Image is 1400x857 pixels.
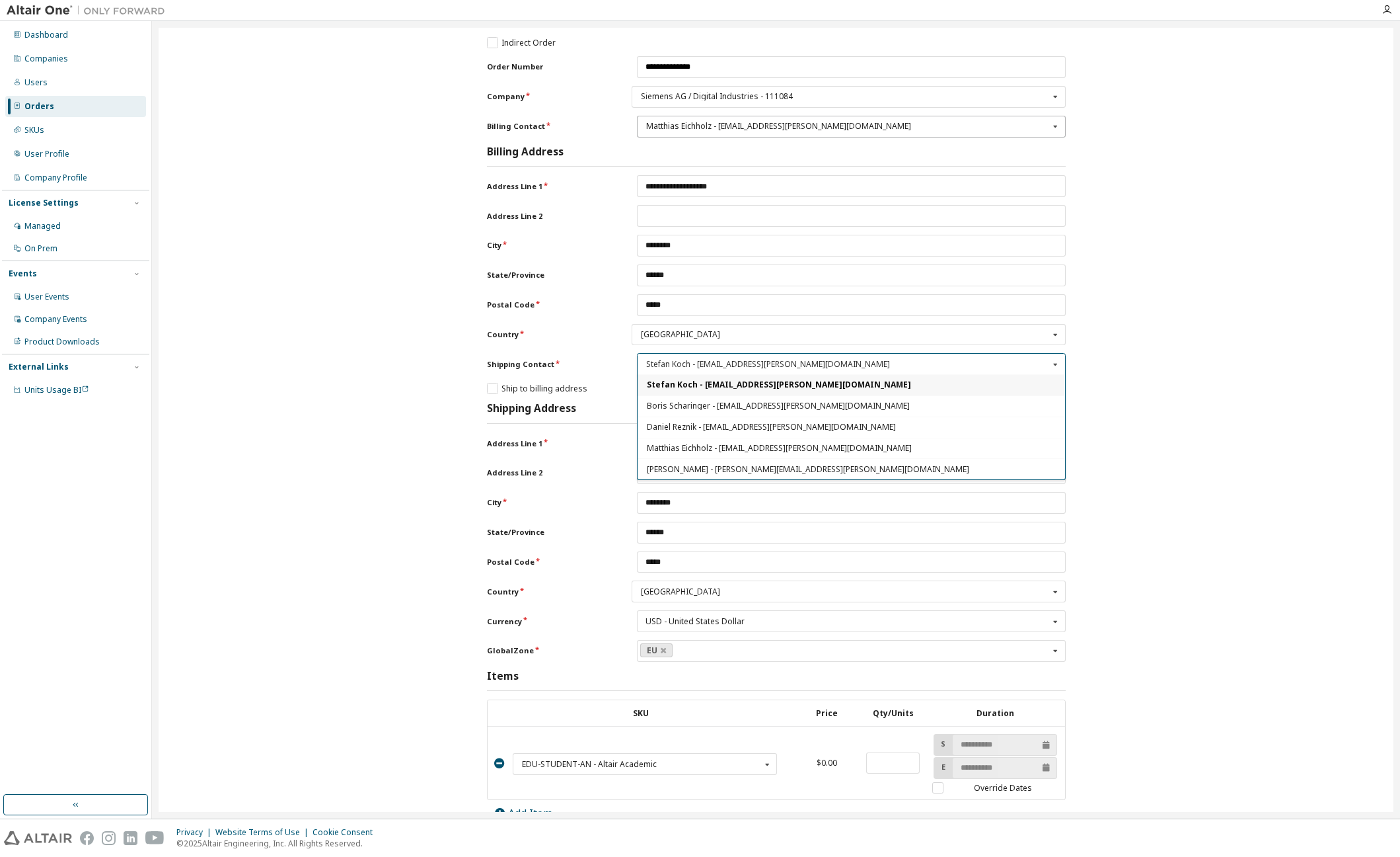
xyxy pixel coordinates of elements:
div: On Prem [24,243,57,254]
th: Duration [926,700,1065,726]
a: EU [640,643,672,657]
div: USD - United States Dollar [645,618,745,626]
input: State/Province [637,265,1066,286]
div: Company [632,86,1065,108]
div: [GEOGRAPHIC_DATA] [641,588,1049,596]
div: Country [632,581,1065,602]
img: youtube.svg [145,831,165,845]
div: EDU-STUDENT-AN - Altair Academic [522,760,760,768]
label: Country [487,329,610,340]
label: Indirect Order [487,37,556,48]
img: instagram.svg [102,831,116,845]
div: Matthias Eichholz - [EMAIL_ADDRESS][PERSON_NAME][DOMAIN_NAME] [646,122,1049,130]
input: City [637,492,1066,514]
label: Order Number [487,61,615,72]
div: Website Terms of Use [215,827,313,838]
div: Siemens AG / Digital Industries - 111084 [641,93,1049,101]
span: Boris Scharinger - [EMAIL_ADDRESS][PERSON_NAME][DOMAIN_NAME] [647,403,1056,411]
div: Shipping Contact [637,353,1066,375]
p: © 2025 Altair Engineering, Inc. All Rights Reserved. [176,838,381,849]
label: Address Line 2 [487,211,615,222]
h3: Shipping Address [487,402,576,415]
img: Altair One [7,4,172,17]
img: facebook.svg [80,831,94,845]
th: Price [794,700,860,726]
div: Product Downloads [24,337,100,347]
img: linkedin.svg [124,831,137,845]
div: Cookie Consent [313,827,381,838]
th: SKU [488,700,794,726]
div: Company Profile [24,173,87,183]
label: Address Line 1 [487,181,615,192]
input: Postal Code [637,294,1066,316]
div: Companies [24,54,68,64]
div: Company Events [24,314,87,325]
label: State/Province [487,527,615,538]
div: Dashboard [24,30,68,40]
div: SKUs [24,125,44,136]
label: Currency [487,616,615,627]
div: Privacy [176,827,215,838]
label: Shipping Contact [487,359,615,370]
td: $0.00 [794,727,860,800]
input: State/Province [637,522,1066,544]
label: Company [487,91,610,102]
label: Country [487,587,610,597]
label: S [934,739,949,749]
div: Currency [637,610,1066,632]
label: E [934,762,949,772]
label: City [487,497,615,508]
span: [PERSON_NAME] - [PERSON_NAME][EMAIL_ADDRESS][PERSON_NAME][DOMAIN_NAME] [647,466,1056,473]
div: [GEOGRAPHIC_DATA] [641,331,1049,339]
div: User Profile [24,149,69,159]
div: External Links [9,362,69,372]
div: License Settings [9,198,79,208]
label: Override Dates [932,782,1058,794]
div: User Events [24,292,69,302]
label: Ship to billing address [487,383,587,394]
th: Qty/Units [860,700,926,726]
h3: Items [487,670,519,683]
div: Country [632,324,1065,346]
input: Address Line 1 [637,175,1066,197]
input: City [637,235,1066,257]
label: City [487,240,615,251]
label: Postal Code [487,557,615,567]
div: Users [24,77,48,88]
div: Events [9,268,37,279]
span: Daniel Reznik - [EMAIL_ADDRESS][PERSON_NAME][DOMAIN_NAME] [647,423,1056,431]
div: Billing Contact [637,116,1066,138]
span: Units Usage BI [24,384,89,395]
label: GlobalZone [487,645,615,656]
div: Managed [24,221,61,231]
a: Add Item [494,806,553,821]
span: Matthias Eichholz - [EMAIL_ADDRESS][PERSON_NAME][DOMAIN_NAME] [647,444,1056,452]
span: Stefan Koch - [EMAIL_ADDRESS][PERSON_NAME][DOMAIN_NAME] [647,382,1056,389]
label: Address Line 1 [487,438,615,449]
div: GlobalZone [637,640,1066,662]
h3: Billing Address [487,145,564,159]
label: Billing Contact [487,121,615,132]
input: Address Line 2 [637,205,1066,227]
label: Postal Code [487,300,615,310]
input: Postal Code [637,551,1066,573]
label: State/Province [487,270,615,280]
div: Orders [24,101,54,112]
img: altair_logo.svg [4,831,72,845]
label: Address Line 2 [487,468,615,478]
